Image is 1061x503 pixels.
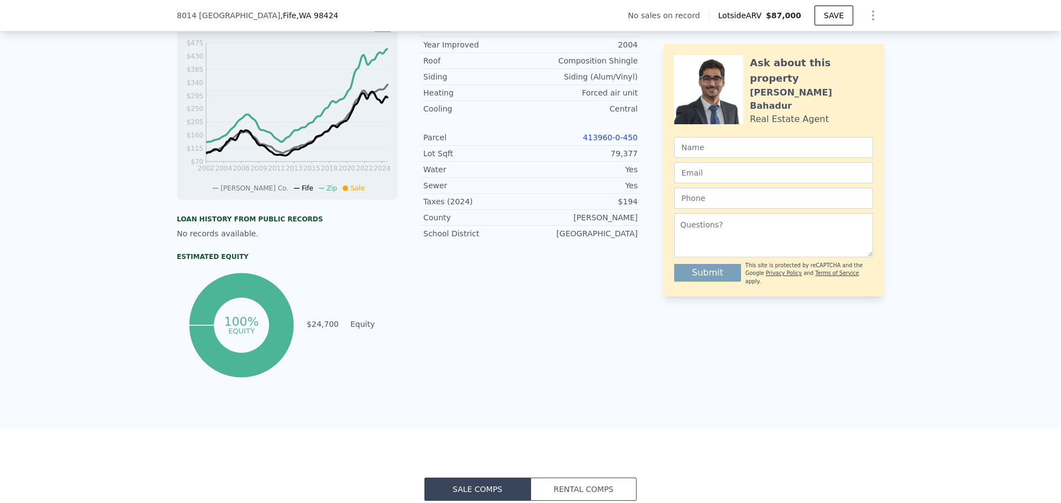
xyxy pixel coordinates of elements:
[530,71,638,82] div: Siding (Alum/Vinyl)
[583,133,638,142] a: 413960-0-450
[233,165,250,172] tspan: 2006
[296,11,338,20] span: , WA 98424
[530,212,638,223] div: [PERSON_NAME]
[423,132,530,143] div: Parcel
[815,6,853,25] button: SAVE
[186,118,203,126] tspan: $205
[186,145,203,152] tspan: $115
[303,165,321,172] tspan: 2015
[718,10,766,21] span: Lotside ARV
[191,158,203,166] tspan: $70
[674,188,873,209] input: Phone
[530,196,638,207] div: $194
[530,103,638,114] div: Central
[530,180,638,191] div: Yes
[423,103,530,114] div: Cooling
[674,264,741,282] button: Submit
[177,228,398,239] div: No records available.
[186,52,203,60] tspan: $430
[198,165,215,172] tspan: 2002
[766,270,802,276] a: Privacy Policy
[338,165,355,172] tspan: 2020
[186,79,203,87] tspan: $340
[423,228,530,239] div: School District
[177,252,398,261] div: Estimated Equity
[750,86,873,113] div: [PERSON_NAME] Bahadur
[745,262,873,285] div: This site is protected by reCAPTCHA and the Google and apply.
[530,148,638,159] div: 79,377
[750,113,829,126] div: Real Estate Agent
[186,39,203,47] tspan: $475
[228,326,255,335] tspan: equity
[674,162,873,183] input: Email
[348,318,398,330] td: Equity
[628,10,708,21] div: No sales on record
[327,184,337,192] span: Zip
[423,39,530,50] div: Year Improved
[423,196,530,207] div: Taxes (2024)
[177,10,280,21] span: 8014 [GEOGRAPHIC_DATA]
[423,71,530,82] div: Siding
[530,87,638,98] div: Forced air unit
[862,4,884,27] button: Show Options
[530,55,638,66] div: Composition Shingle
[530,39,638,50] div: 2004
[280,10,338,21] span: , Fife
[423,87,530,98] div: Heating
[186,66,203,73] tspan: $385
[423,180,530,191] div: Sewer
[424,478,530,501] button: Sale Comps
[268,165,285,172] tspan: 2011
[302,184,313,192] span: Fife
[423,164,530,175] div: Water
[815,270,859,276] a: Terms of Service
[186,92,203,100] tspan: $295
[216,165,233,172] tspan: 2004
[530,478,637,501] button: Rental Comps
[423,55,530,66] div: Roof
[224,315,259,329] tspan: 100%
[186,131,203,139] tspan: $160
[530,228,638,239] div: [GEOGRAPHIC_DATA]
[286,165,303,172] tspan: 2013
[350,184,365,192] span: Sale
[750,55,873,86] div: Ask about this property
[250,165,267,172] tspan: 2009
[321,165,338,172] tspan: 2018
[766,11,801,20] span: $87,000
[423,212,530,223] div: County
[306,318,339,330] td: $24,700
[374,165,391,172] tspan: 2024
[220,184,288,192] span: [PERSON_NAME] Co.
[674,137,873,158] input: Name
[423,148,530,159] div: Lot Sqft
[186,105,203,113] tspan: $250
[356,165,373,172] tspan: 2022
[530,164,638,175] div: Yes
[177,215,398,224] div: Loan history from public records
